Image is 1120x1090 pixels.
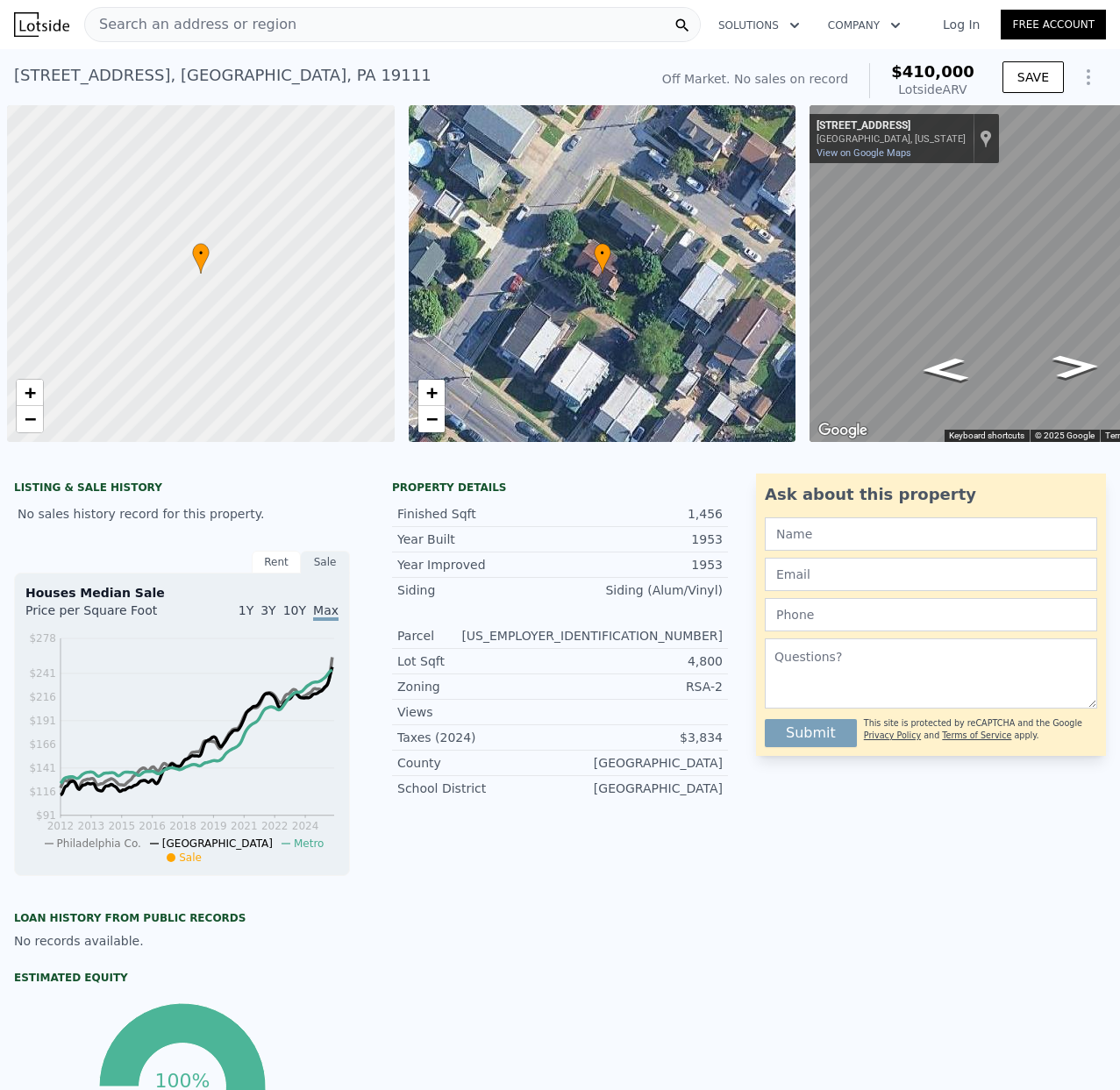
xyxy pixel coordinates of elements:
a: View on Google Maps [817,147,911,159]
button: Submit [765,719,857,747]
span: © 2025 Google [1035,431,1095,440]
button: Company [814,10,915,41]
div: $3,834 [560,729,724,746]
div: • [192,243,210,274]
path: Go Southwest, Ferndale St [1032,349,1119,384]
tspan: 2022 [261,820,289,832]
input: Name [765,517,1097,551]
tspan: 2013 [78,820,105,832]
span: $410,000 [891,62,974,81]
div: 1953 [560,556,724,573]
div: Lotside ARV [891,81,974,98]
path: Go Northeast, Ferndale St [902,353,988,388]
button: Show Options [1071,60,1106,95]
div: Taxes (2024) [397,729,560,746]
span: − [425,408,437,430]
tspan: 2019 [200,820,227,832]
div: Rent [252,551,301,573]
tspan: $278 [29,632,56,645]
div: Finished Sqft [397,505,560,523]
div: [STREET_ADDRESS] [817,119,966,133]
div: Year Improved [397,556,560,573]
button: SAVE [1002,61,1064,93]
tspan: $141 [29,762,56,774]
tspan: $166 [29,738,56,751]
div: Ask about this property [765,482,1097,507]
div: Views [397,703,560,721]
div: 1953 [560,531,724,548]
span: • [594,246,611,261]
div: [GEOGRAPHIC_DATA], [US_STATE] [817,133,966,145]
a: Zoom out [17,406,43,432]
div: This site is protected by reCAPTCHA and the Google and apply. [864,712,1097,747]
tspan: 2015 [108,820,135,832]
div: No records available. [14,932,350,950]
span: Metro [294,837,324,850]
span: Philadelphia Co. [57,837,141,850]
div: [STREET_ADDRESS] , [GEOGRAPHIC_DATA] , PA 19111 [14,63,432,88]
div: School District [397,780,560,797]
button: Solutions [704,10,814,41]
img: Google [814,419,872,442]
a: Open this area in Google Maps (opens a new window) [814,419,872,442]
span: + [25,381,36,403]
div: Sale [301,551,350,573]
input: Email [765,558,1097,591]
div: [US_EMPLOYER_IDENTIFICATION_NUMBER] [461,627,723,645]
span: 3Y [260,603,275,617]
tspan: 2024 [292,820,319,832]
a: Privacy Policy [864,730,921,740]
a: Zoom in [17,380,43,406]
span: 1Y [239,603,253,617]
div: [GEOGRAPHIC_DATA] [560,754,724,772]
input: Phone [765,598,1097,631]
div: Price per Square Foot [25,602,182,630]
a: Free Account [1001,10,1106,39]
a: Log In [922,16,1001,33]
tspan: $91 [36,809,56,822]
div: Siding [397,581,560,599]
span: 10Y [283,603,306,617]
div: 4,800 [560,652,724,670]
tspan: $241 [29,667,56,680]
div: No sales history record for this property. [14,498,350,530]
div: Lot Sqft [397,652,560,670]
div: RSA-2 [560,678,724,695]
div: Year Built [397,531,560,548]
tspan: $216 [29,691,56,703]
a: Terms of Service [942,730,1011,740]
span: Sale [179,851,202,864]
div: Estimated Equity [14,971,350,985]
div: LISTING & SALE HISTORY [14,481,350,498]
img: Lotside [14,12,69,37]
tspan: $191 [29,715,56,727]
tspan: 2016 [139,820,166,832]
div: Loan history from public records [14,911,350,925]
tspan: 2021 [231,820,258,832]
span: − [25,408,36,430]
div: Off Market. No sales on record [662,70,848,88]
span: Search an address or region [85,14,296,35]
tspan: $116 [29,786,56,798]
span: • [192,246,210,261]
div: Property details [392,481,728,495]
span: + [425,381,437,403]
span: Max [313,603,339,621]
div: 1,456 [560,505,724,523]
a: Zoom in [418,380,445,406]
div: • [594,243,611,274]
tspan: 2018 [169,820,196,832]
div: County [397,754,560,772]
div: Parcel [397,627,461,645]
div: Siding (Alum/Vinyl) [560,581,724,599]
div: [GEOGRAPHIC_DATA] [560,780,724,797]
div: Zoning [397,678,560,695]
a: Show location on map [980,129,992,148]
div: Houses Median Sale [25,584,339,602]
tspan: 2012 [47,820,75,832]
button: Keyboard shortcuts [949,430,1024,442]
a: Zoom out [418,406,445,432]
span: [GEOGRAPHIC_DATA] [162,837,273,850]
